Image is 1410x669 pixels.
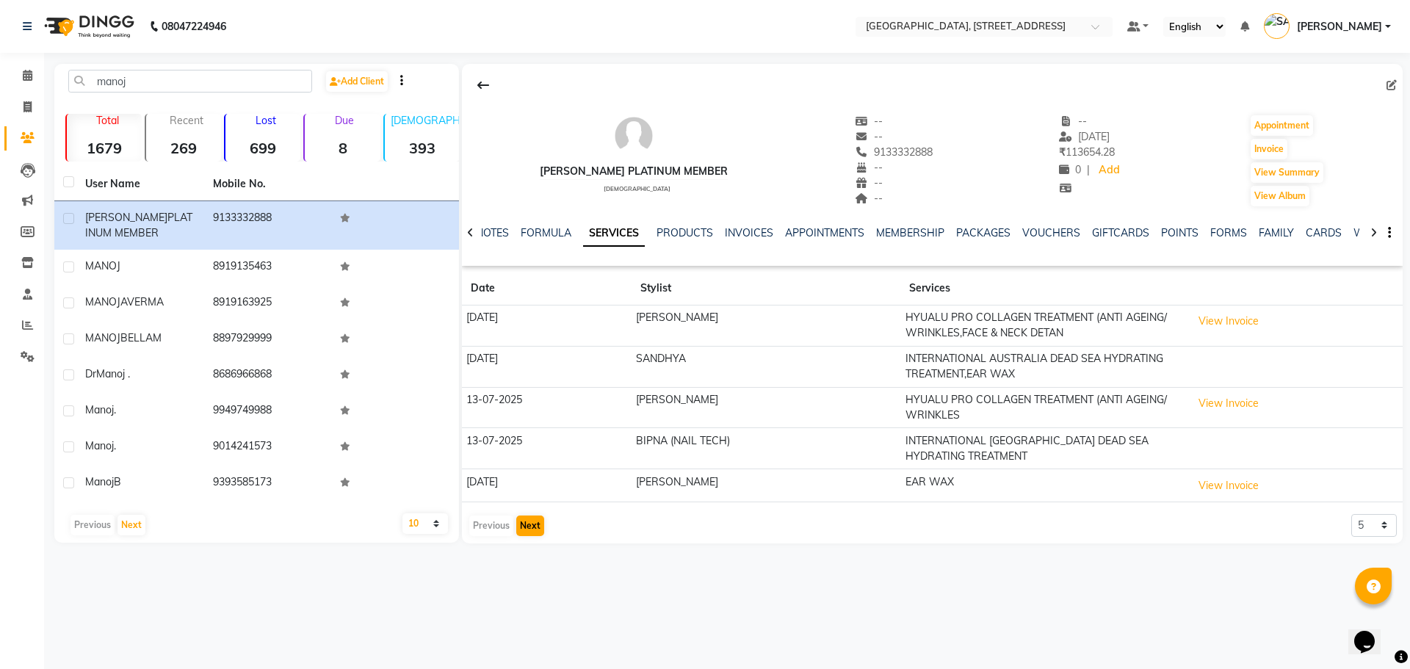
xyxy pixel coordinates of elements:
a: CARDS [1306,226,1342,239]
th: Date [462,272,632,305]
a: Add [1096,160,1121,181]
button: View Invoice [1192,392,1265,415]
button: Invoice [1251,139,1287,159]
a: FORMS [1210,226,1247,239]
td: 8919135463 [204,250,332,286]
span: 113654.28 [1059,145,1115,159]
th: Stylist [632,272,900,305]
a: MEMBERSHIP [876,226,944,239]
td: 8686966868 [204,358,332,394]
div: Back to Client [468,71,499,99]
input: Search by Name/Mobile/Email/Code [68,70,312,93]
span: -- [1059,115,1087,128]
td: 13-07-2025 [462,387,632,428]
td: [DATE] [462,305,632,347]
span: Manoj [85,439,114,452]
td: [DATE] [462,346,632,387]
td: [PERSON_NAME] [632,305,900,347]
strong: 8 [305,139,380,157]
td: HYUALU PRO COLLAGEN TREATMENT (ANTI AGEING/ WRINKLES,FACE & NECK DETAN [900,305,1187,347]
span: . [114,403,116,416]
a: VOUCHERS [1022,226,1080,239]
p: [DEMOGRAPHIC_DATA] [391,114,460,127]
span: Manoj . [96,367,130,380]
td: 8897929999 [204,322,332,358]
span: [PERSON_NAME] [85,211,167,224]
td: INTERNATIONAL AUSTRALIA DEAD SEA HYDRATING TREATMENT,EAR WAX [900,346,1187,387]
iframe: chat widget [1348,610,1395,654]
a: INVOICES [725,226,773,239]
span: VERMA [127,295,164,308]
span: ₹ [1059,145,1066,159]
strong: 699 [225,139,300,157]
p: Total [73,114,142,127]
th: Services [900,272,1187,305]
button: View Invoice [1192,474,1265,497]
strong: 393 [385,139,460,157]
td: 9133332888 [204,201,332,250]
span: Dr [85,367,96,380]
span: BELLAM [120,331,162,344]
a: SERVICES [583,220,645,247]
span: [DATE] [1059,130,1110,143]
td: 9393585173 [204,466,332,502]
a: GIFTCARDS [1092,226,1149,239]
button: View Album [1251,186,1309,206]
span: MANOJ [85,331,120,344]
span: -- [855,161,883,174]
span: [PERSON_NAME] [1297,19,1382,35]
img: avatar [612,114,656,158]
strong: 269 [146,139,221,157]
td: BIPNA (NAIL TECH) [632,428,900,469]
a: PRODUCTS [657,226,713,239]
span: [DEMOGRAPHIC_DATA] [604,185,670,192]
b: 08047224946 [162,6,226,47]
td: HYUALU PRO COLLAGEN TREATMENT (ANTI AGEING/ WRINKLES [900,387,1187,428]
td: INTERNATIONAL [GEOGRAPHIC_DATA] DEAD SEA HYDRATING TREATMENT [900,428,1187,469]
td: 9949749988 [204,394,332,430]
p: Recent [152,114,221,127]
td: [PERSON_NAME] [632,469,900,502]
span: 9133332888 [855,145,933,159]
span: -- [855,115,883,128]
a: APPOINTMENTS [785,226,864,239]
span: -- [855,176,883,189]
span: | [1087,162,1090,178]
p: Due [308,114,380,127]
td: EAR WAX [900,469,1187,502]
button: View Summary [1251,162,1323,183]
a: POINTS [1161,226,1198,239]
a: NOTES [476,226,509,239]
a: FORMULA [521,226,571,239]
span: . [114,439,116,452]
td: 8919163925 [204,286,332,322]
th: Mobile No. [204,167,332,201]
a: Add Client [326,71,388,92]
span: -- [855,192,883,205]
div: [PERSON_NAME] PLATINUM MEMBER [540,164,728,179]
a: PACKAGES [956,226,1010,239]
span: Manoj [85,475,114,488]
button: Next [516,516,544,536]
a: WALLET [1353,226,1395,239]
img: logo [37,6,138,47]
td: 13-07-2025 [462,428,632,469]
span: MANOJ [85,259,120,272]
p: Lost [231,114,300,127]
button: Appointment [1251,115,1313,136]
strong: 1679 [67,139,142,157]
td: [DATE] [462,469,632,502]
td: 9014241573 [204,430,332,466]
span: Manoj [85,403,114,416]
button: View Invoice [1192,310,1265,333]
td: SANDHYA [632,346,900,387]
span: MANOJA [85,295,127,308]
span: B [114,475,121,488]
a: FAMILY [1259,226,1294,239]
button: Next [117,515,145,535]
td: [PERSON_NAME] [632,387,900,428]
span: -- [855,130,883,143]
th: User Name [76,167,204,201]
img: SANJU CHHETRI [1264,13,1290,39]
span: 0 [1059,163,1081,176]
